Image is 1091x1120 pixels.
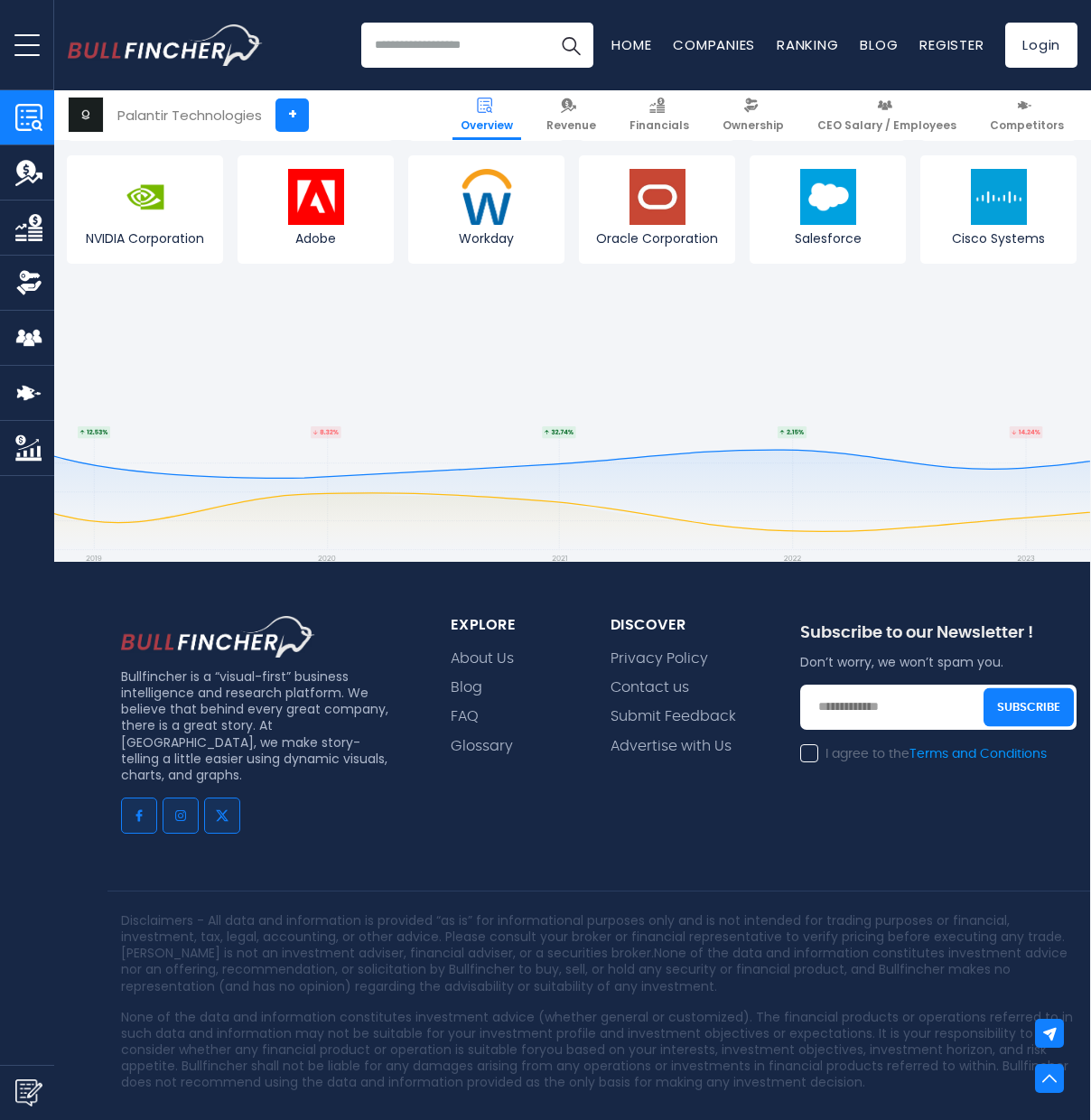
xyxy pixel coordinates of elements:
[925,230,1072,247] span: Cisco Systems
[121,616,315,658] img: footer logo
[121,912,1077,994] p: Disclaimers - All data and information is provided “as is” for informational purposes only and is...
[629,118,689,133] span: Financials
[1005,23,1077,68] a: Login
[919,35,984,54] a: Register
[546,118,596,133] span: Revenue
[800,654,1077,670] p: Don’t worry, we won’t spam you.
[242,230,389,247] span: Adobe
[163,798,199,834] a: Go to instagram
[611,616,757,635] div: Discover
[971,169,1027,225] img: CSCO logo
[117,105,262,126] div: Palantir Technologies
[583,230,731,247] span: Oracle Corporation
[629,169,685,225] img: ORCL logo
[71,230,219,247] span: NVIDIA Corporation
[69,98,103,132] img: PLTR logo
[459,169,515,225] img: WDAY logo
[611,679,689,696] a: Contact us
[723,118,784,133] span: Ownership
[204,798,240,834] a: Go to twitter
[990,118,1064,133] span: Competitors
[121,798,157,834] a: Go to facebook
[750,155,906,264] a: Salesforce
[408,155,564,264] a: Workday
[451,738,513,755] a: Glossary
[714,90,792,140] a: Ownership
[67,155,223,264] a: NVIDIA Corporation
[413,230,560,247] span: Workday
[548,23,593,68] button: Search
[538,90,604,140] a: Revenue
[15,269,42,296] img: Ownership
[984,687,1074,726] button: Subscribe
[673,35,755,54] a: Companies
[800,775,1075,845] iframe: reCAPTCHA
[800,623,1077,653] div: Subscribe to our Newsletter !
[452,90,521,140] a: Overview
[611,650,708,667] a: Privacy Policy
[800,746,1047,762] label: I agree to the
[461,118,513,133] span: Overview
[817,118,956,133] span: CEO Salary / Employees
[121,668,396,783] p: Bullfincher is a “visual-first” business intelligence and research platform. We believe that behi...
[117,169,173,225] img: NVDA logo
[451,679,482,696] a: Blog
[451,650,514,667] a: About Us
[982,90,1072,140] a: Competitors
[611,35,651,54] a: Home
[860,35,898,54] a: Blog
[611,708,736,725] a: Submit Feedback
[777,35,838,54] a: Ranking
[809,90,965,140] a: CEO Salary / Employees
[238,155,394,264] a: Adobe
[275,98,309,132] a: +
[920,155,1077,264] a: Cisco Systems
[754,230,901,247] span: Salesforce
[121,1009,1077,1091] p: None of the data and information constitutes investment advice (whether general or customized). T...
[579,155,735,264] a: Oracle Corporation
[68,24,262,66] a: Go to homepage
[621,90,697,140] a: Financials
[451,708,479,725] a: FAQ
[800,169,856,225] img: CRM logo
[451,616,567,635] div: explore
[288,169,344,225] img: ADBE logo
[909,748,1047,761] a: Terms and Conditions
[611,738,732,755] a: Advertise with Us
[68,24,263,66] img: Bullfincher logo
